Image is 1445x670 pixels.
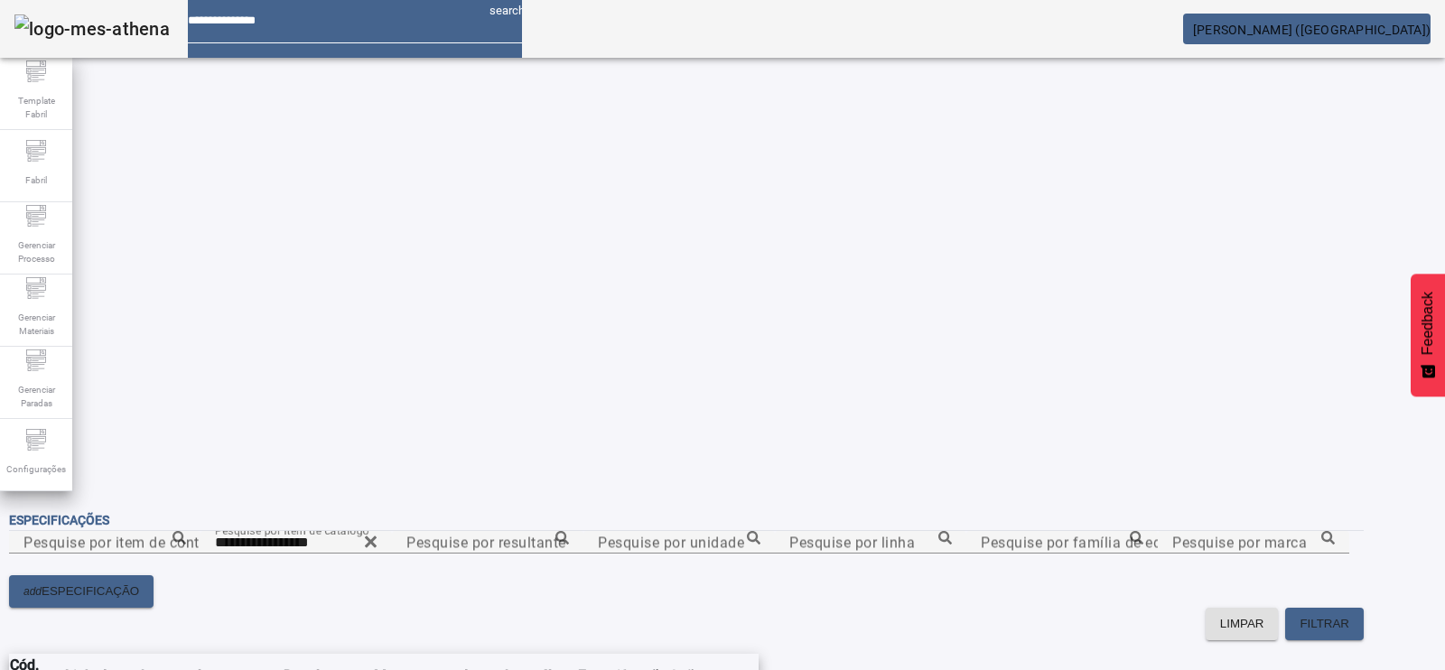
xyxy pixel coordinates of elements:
[20,168,52,192] span: Fabril
[598,534,744,551] mat-label: Pesquise por unidade
[406,532,569,554] input: Number
[1172,532,1335,554] input: Number
[1420,292,1436,355] span: Feedback
[1,457,71,481] span: Configurações
[1300,615,1349,633] span: FILTRAR
[1193,23,1431,37] span: [PERSON_NAME] ([GEOGRAPHIC_DATA])
[9,513,109,527] span: Especificações
[9,305,63,343] span: Gerenciar Materiais
[981,534,1235,551] mat-label: Pesquise por família de equipamento
[1411,274,1445,396] button: Feedback - Mostrar pesquisa
[14,14,170,43] img: logo-mes-athena
[789,532,952,554] input: Number
[406,534,566,551] mat-label: Pesquise por resultante
[1220,615,1264,633] span: LIMPAR
[23,534,225,551] mat-label: Pesquise por item de controle
[215,532,378,554] input: Number
[1285,608,1364,640] button: FILTRAR
[42,582,139,600] span: ESPECIFICAÇÃO
[981,532,1143,554] input: Number
[215,524,369,536] mat-label: Pesquise por item de catálogo
[1172,534,1307,551] mat-label: Pesquise por marca
[9,377,63,415] span: Gerenciar Paradas
[23,532,186,554] input: Number
[9,233,63,271] span: Gerenciar Processo
[789,534,915,551] mat-label: Pesquise por linha
[598,532,760,554] input: Number
[9,88,63,126] span: Template Fabril
[1206,608,1279,640] button: LIMPAR
[9,575,154,608] button: addESPECIFICAÇÃO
